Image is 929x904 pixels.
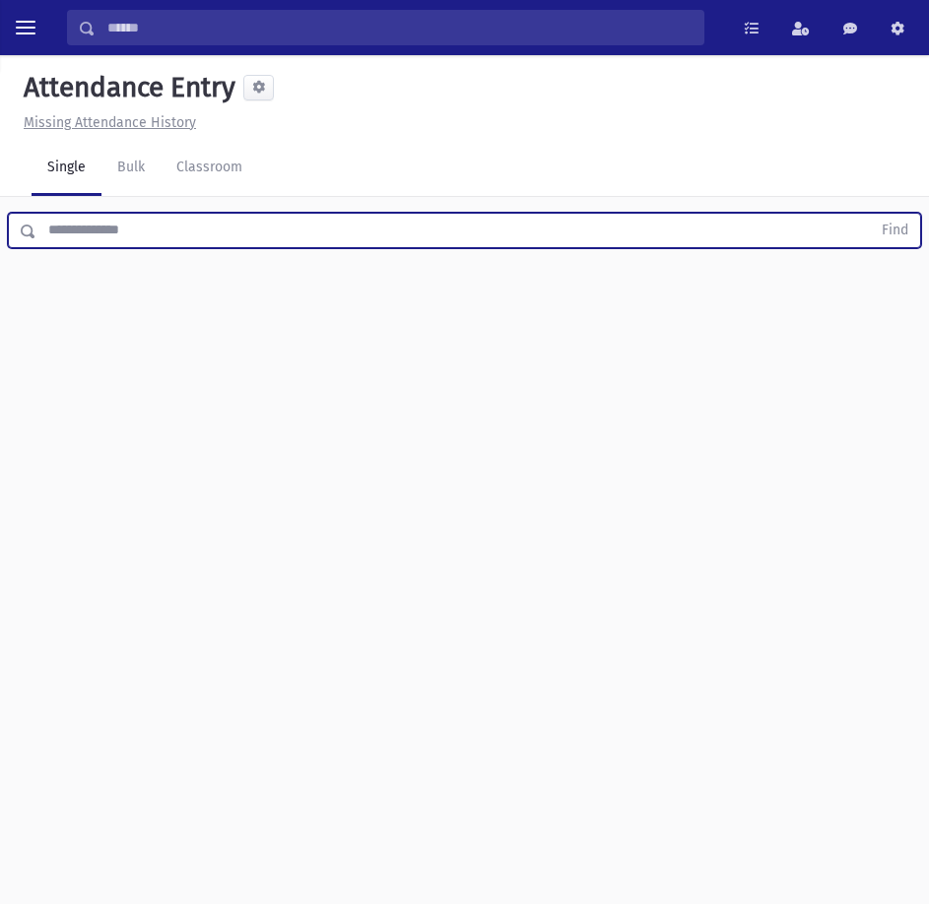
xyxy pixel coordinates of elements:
[161,141,258,196] a: Classroom
[870,214,920,247] button: Find
[101,141,161,196] a: Bulk
[32,141,101,196] a: Single
[16,114,196,131] a: Missing Attendance History
[8,10,43,45] button: toggle menu
[16,71,235,104] h5: Attendance Entry
[24,114,196,131] u: Missing Attendance History
[96,10,703,45] input: Search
